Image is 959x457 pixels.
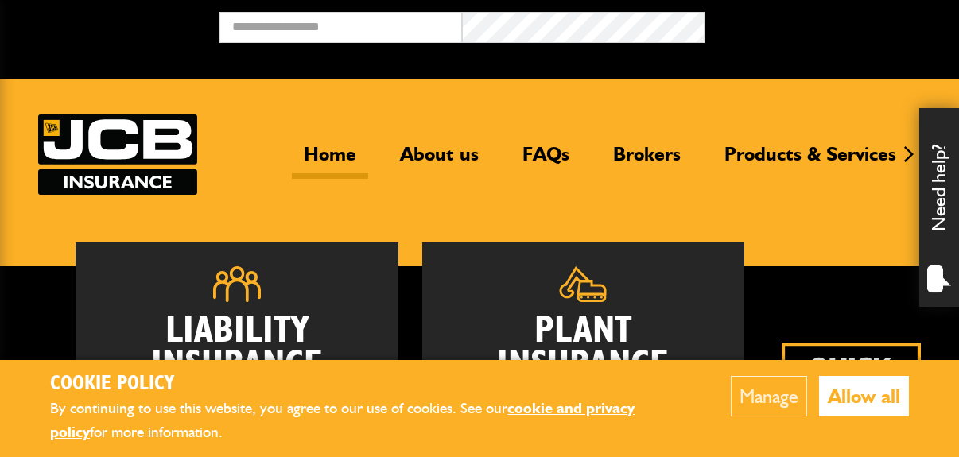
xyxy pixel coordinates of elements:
[292,142,368,179] a: Home
[919,108,959,307] div: Need help?
[99,314,375,391] h2: Liability Insurance
[38,114,197,195] img: JCB Insurance Services logo
[50,372,682,397] h2: Cookie Policy
[38,114,197,195] a: JCB Insurance Services
[446,314,721,382] h2: Plant Insurance
[819,376,909,416] button: Allow all
[50,397,682,445] p: By continuing to use this website, you agree to our use of cookies. See our for more information.
[712,142,908,179] a: Products & Services
[388,142,491,179] a: About us
[511,142,581,179] a: FAQs
[705,12,947,37] button: Broker Login
[731,376,807,416] button: Manage
[601,142,693,179] a: Brokers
